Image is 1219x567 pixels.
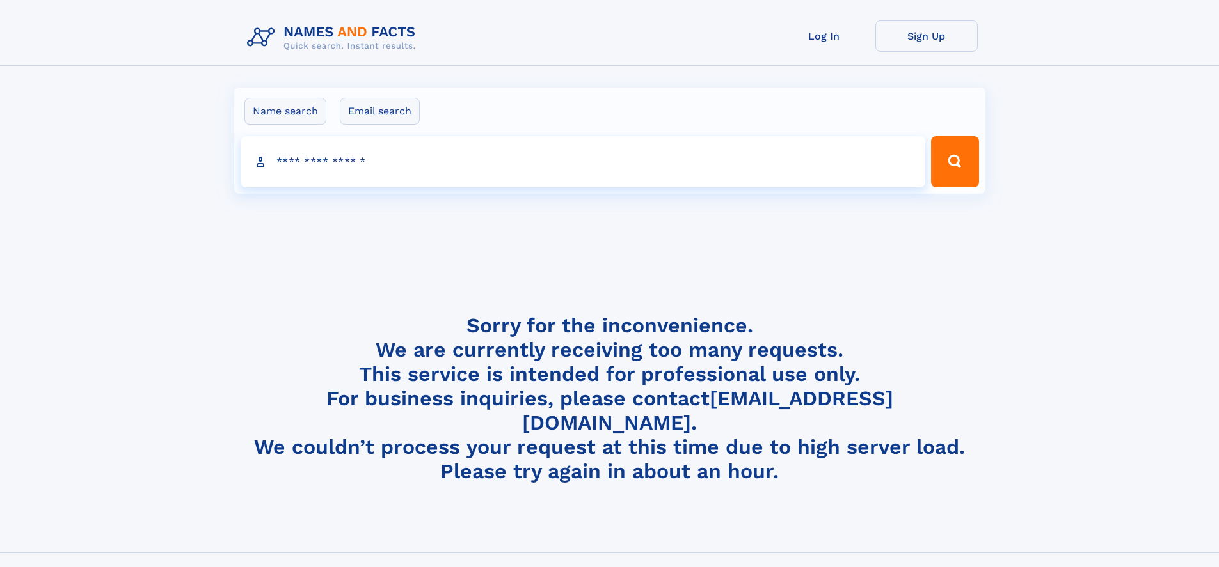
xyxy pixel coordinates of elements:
[241,136,926,187] input: search input
[340,98,420,125] label: Email search
[875,20,978,52] a: Sign Up
[773,20,875,52] a: Log In
[244,98,326,125] label: Name search
[242,313,978,484] h4: Sorry for the inconvenience. We are currently receiving too many requests. This service is intend...
[242,20,426,55] img: Logo Names and Facts
[931,136,978,187] button: Search Button
[522,386,893,435] a: [EMAIL_ADDRESS][DOMAIN_NAME]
